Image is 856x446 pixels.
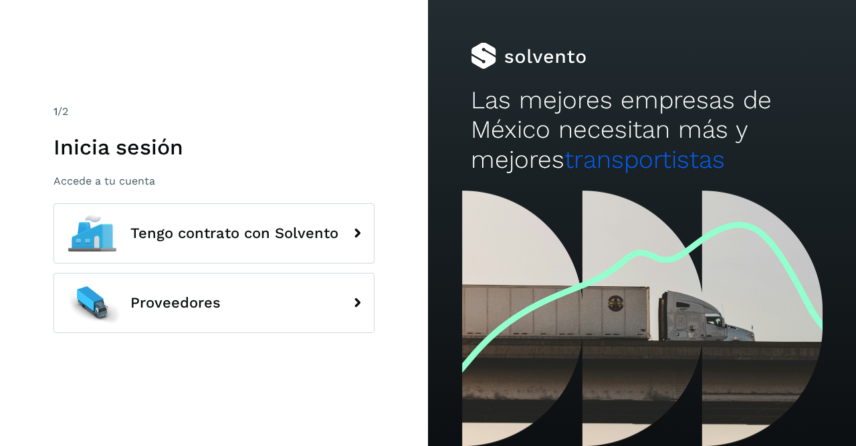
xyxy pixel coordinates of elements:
[471,86,813,175] h2: Las mejores empresas de México necesitan más y mejores
[564,145,725,174] span: transportistas
[53,273,374,333] button: Proveedores
[53,104,374,120] div: /2
[53,203,374,263] button: Tengo contrato con Solvento
[53,134,374,160] h1: Inicia sesión
[53,105,58,118] span: 1
[130,225,338,241] span: Tengo contrato con Solvento
[53,175,374,187] p: Accede a tu cuenta
[130,295,221,311] span: Proveedores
